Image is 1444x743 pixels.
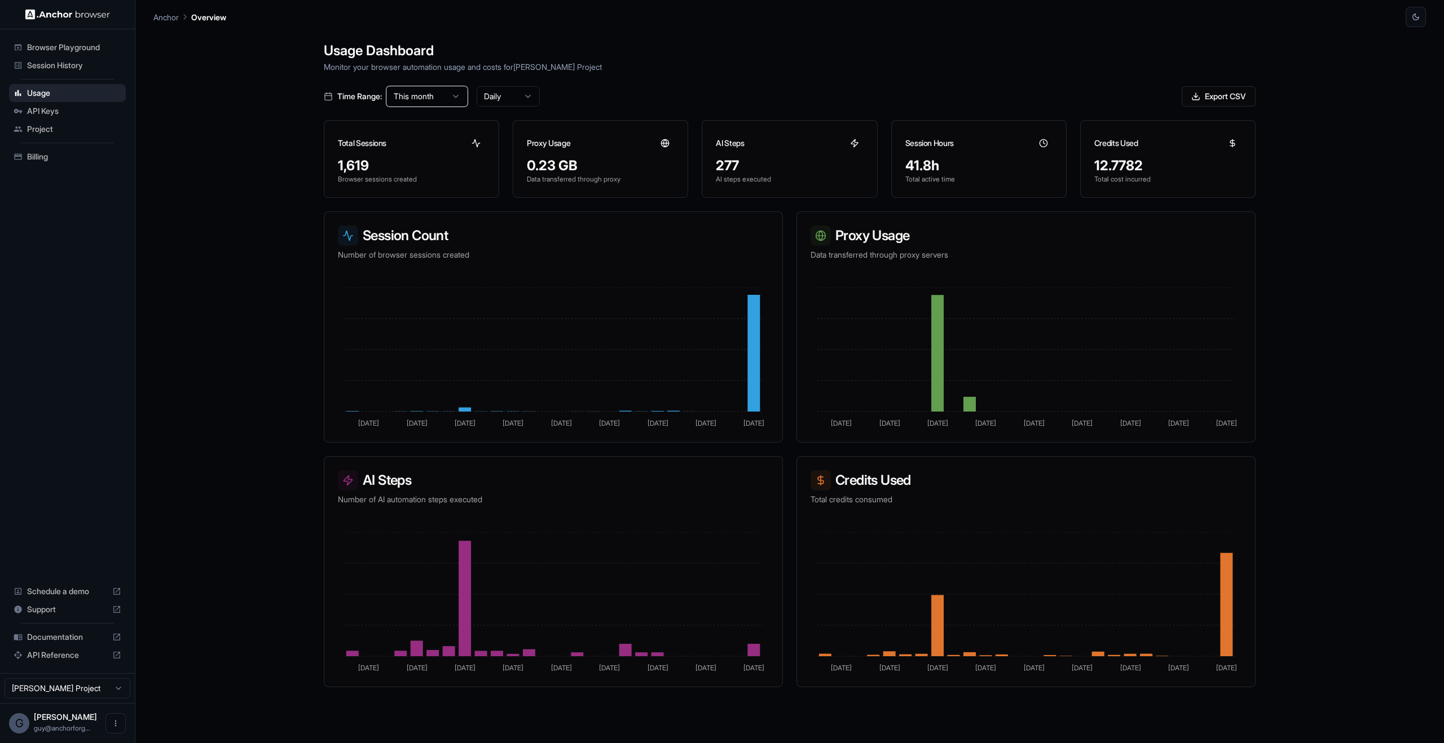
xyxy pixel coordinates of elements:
[105,713,126,733] button: Open menu
[27,586,108,597] span: Schedule a demo
[27,631,108,643] span: Documentation
[27,123,121,135] span: Project
[338,494,769,505] p: Number of AI automation steps executed
[1168,664,1189,672] tspan: [DATE]
[324,61,1256,73] p: Monitor your browser automation usage and costs for [PERSON_NAME] Project
[927,664,948,672] tspan: [DATE]
[338,138,386,149] h3: Total Sessions
[716,157,863,175] div: 277
[338,249,769,260] p: Number of browser sessions created
[9,120,126,138] div: Project
[831,664,852,672] tspan: [DATE]
[1072,664,1093,672] tspan: [DATE]
[9,713,29,733] div: G
[338,175,485,184] p: Browser sessions created
[811,225,1242,246] h3: Proxy Usage
[153,11,226,23] nav: breadcrumb
[503,664,523,672] tspan: [DATE]
[337,91,382,102] span: Time Range:
[503,419,523,427] tspan: [DATE]
[927,419,948,427] tspan: [DATE]
[716,175,863,184] p: AI steps executed
[338,470,769,490] h3: AI Steps
[1182,86,1256,107] button: Export CSV
[9,600,126,618] div: Support
[695,664,716,672] tspan: [DATE]
[599,419,620,427] tspan: [DATE]
[905,157,1053,175] div: 41.8h
[1094,175,1242,184] p: Total cost incurred
[191,11,226,23] p: Overview
[527,175,674,184] p: Data transferred through proxy
[1024,664,1045,672] tspan: [DATE]
[34,712,97,722] span: Guy Ben Simhon
[9,84,126,102] div: Usage
[9,582,126,600] div: Schedule a demo
[407,664,428,672] tspan: [DATE]
[27,649,108,661] span: API Reference
[831,419,852,427] tspan: [DATE]
[1024,419,1045,427] tspan: [DATE]
[1072,419,1093,427] tspan: [DATE]
[9,646,126,664] div: API Reference
[153,11,179,23] p: Anchor
[25,9,110,20] img: Anchor Logo
[9,102,126,120] div: API Keys
[1094,157,1242,175] div: 12.7782
[1120,419,1141,427] tspan: [DATE]
[338,225,769,246] h3: Session Count
[599,664,620,672] tspan: [DATE]
[743,419,764,427] tspan: [DATE]
[811,249,1242,260] p: Data transferred through proxy servers
[324,41,1256,61] h1: Usage Dashboard
[743,664,764,672] tspan: [DATE]
[648,664,668,672] tspan: [DATE]
[551,419,572,427] tspan: [DATE]
[1120,664,1141,672] tspan: [DATE]
[811,470,1242,490] h3: Credits Used
[9,38,126,56] div: Browser Playground
[9,56,126,74] div: Session History
[975,664,996,672] tspan: [DATE]
[716,138,744,149] h3: AI Steps
[1216,419,1237,427] tspan: [DATE]
[407,419,428,427] tspan: [DATE]
[358,419,379,427] tspan: [DATE]
[338,157,485,175] div: 1,619
[648,419,668,427] tspan: [DATE]
[27,151,121,162] span: Billing
[811,494,1242,505] p: Total credits consumed
[9,628,126,646] div: Documentation
[27,60,121,71] span: Session History
[358,664,379,672] tspan: [DATE]
[879,664,900,672] tspan: [DATE]
[527,138,570,149] h3: Proxy Usage
[27,604,108,615] span: Support
[551,664,572,672] tspan: [DATE]
[34,724,90,732] span: guy@anchorforge.io
[1168,419,1189,427] tspan: [DATE]
[27,87,121,99] span: Usage
[527,157,674,175] div: 0.23 GB
[879,419,900,427] tspan: [DATE]
[905,138,954,149] h3: Session Hours
[27,42,121,53] span: Browser Playground
[905,175,1053,184] p: Total active time
[975,419,996,427] tspan: [DATE]
[1216,664,1237,672] tspan: [DATE]
[455,419,476,427] tspan: [DATE]
[455,664,476,672] tspan: [DATE]
[9,148,126,166] div: Billing
[695,419,716,427] tspan: [DATE]
[1094,138,1138,149] h3: Credits Used
[27,105,121,117] span: API Keys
